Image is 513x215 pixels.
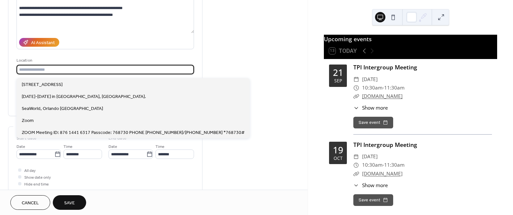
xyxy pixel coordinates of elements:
[24,174,51,181] span: Show date only
[31,40,55,46] div: AI Assistant
[22,117,34,124] span: Zoom
[353,182,388,189] button: ​Show more
[22,200,39,207] span: Cancel
[53,195,86,210] button: Save
[22,129,245,136] span: ZOOM Meeting ID: 876 1441 6317 Passcode: 768730 PHONE [PHONE_NUMBER]/[PHONE_NUMBER] *768730#
[353,104,388,112] button: ​Show more
[334,156,343,161] div: Oct
[362,152,378,161] span: [DATE]
[353,92,359,101] div: ​
[362,84,382,92] span: 10:30am
[382,161,384,169] span: -
[333,68,343,77] div: 21
[382,84,384,92] span: -
[22,81,63,88] span: [STREET_ADDRESS]
[362,104,388,112] span: Show more
[17,57,193,64] div: Location
[324,35,497,43] div: Upcoming events
[108,143,117,150] span: Date
[22,93,146,100] span: [DATE]-[DATE] in [GEOGRAPHIC_DATA], [GEOGRAPHIC_DATA].
[353,141,417,149] a: TPI Intergroup Meeting
[353,117,393,128] button: Save event
[333,146,343,155] div: 19
[362,182,388,189] span: Show more
[155,143,165,150] span: Time
[353,75,359,84] div: ​
[108,135,127,142] div: End date
[353,152,359,161] div: ​
[353,170,359,178] div: ​
[362,161,382,169] span: 10:30am
[17,135,37,142] div: Start date
[10,195,50,210] button: Cancel
[24,167,36,174] span: All day
[334,78,342,83] div: Sep
[353,63,417,71] a: TPI Intergroup Meeting
[24,181,49,188] span: Hide end time
[353,104,359,112] div: ​
[63,143,73,150] span: Time
[353,182,359,189] div: ​
[17,143,25,150] span: Date
[362,93,403,100] a: [DOMAIN_NAME]
[362,170,403,177] a: [DOMAIN_NAME]
[64,200,75,207] span: Save
[362,75,378,84] span: [DATE]
[19,38,59,47] button: AI Assistant
[353,194,393,206] button: Save event
[353,84,359,92] div: ​
[384,161,405,169] span: 11:30am
[22,105,103,112] span: SeaWorld, Orlando [GEOGRAPHIC_DATA]
[384,84,405,92] span: 11:30am
[353,161,359,169] div: ​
